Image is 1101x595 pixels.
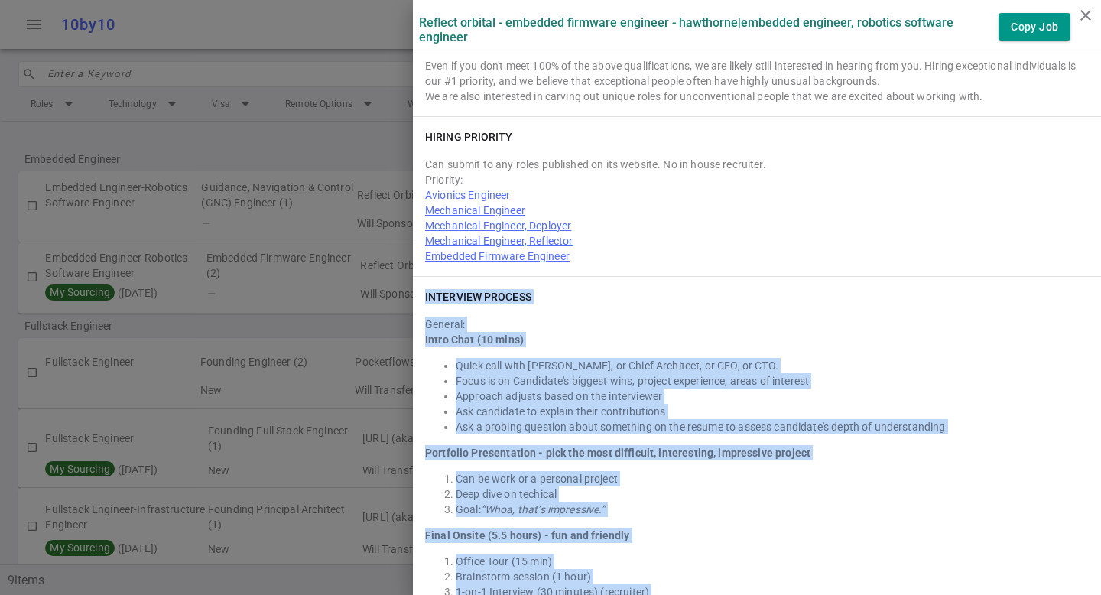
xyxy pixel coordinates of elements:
li: Deep dive on techical [456,486,1089,502]
label: Reflect Orbital - Embedded Firmware Engineer - Hawthorne | Embedded Engineer, Robotics Software E... [419,15,999,44]
div: Priority: [425,172,1089,187]
li: Office Tour (15 min) [456,554,1089,569]
button: Copy Job [999,13,1070,41]
a: Mechanical Engineer, Deployer [425,219,571,232]
li: Can be work or a personal project [456,471,1089,486]
li: Ask candidate to explain their contributions [456,404,1089,419]
h6: HIRING PRIORITY [425,129,513,145]
strong: Final Onsite (5.5 hours) - fun and friendly [425,529,629,541]
strong: Portfolio Presentation - pick the most difficult, interesting, impressive project [425,447,810,459]
li: Goal: [456,502,1089,517]
li: Focus is on Candidate's biggest wins, project experience, areas of interest [456,373,1089,389]
li: Quick call with [PERSON_NAME], or Chief Architect, or CEO, or CTO. [456,358,1089,373]
a: Embedded Firmware Engineer [425,250,570,262]
div: We are also interested in carving out unique roles for unconventional people that we are excited ... [425,89,1089,104]
h6: INTERVIEW PROCESS [425,289,531,304]
div: Can submit to any roles published on its website. No in house recruiter. [425,157,1089,172]
a: Mechanical Engineer [425,204,525,216]
li: Approach adjusts based on the interviewer [456,389,1089,404]
li: Brainstorm session (1 hour) [456,569,1089,584]
a: Mechanical Engineer, Reflector [425,235,573,247]
a: Avionics Engineer [425,189,511,201]
strong: Intro Chat (10 mins) [425,333,524,346]
div: Even if you don't meet 100% of the above qualifications, we are likely still interested in hearin... [425,58,1089,89]
em: “Whoa, that’s impressive.” [481,503,606,515]
i: close [1077,6,1095,24]
li: Ask a probing question about something on the resume to assess candidate's depth of understanding [456,419,1089,434]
